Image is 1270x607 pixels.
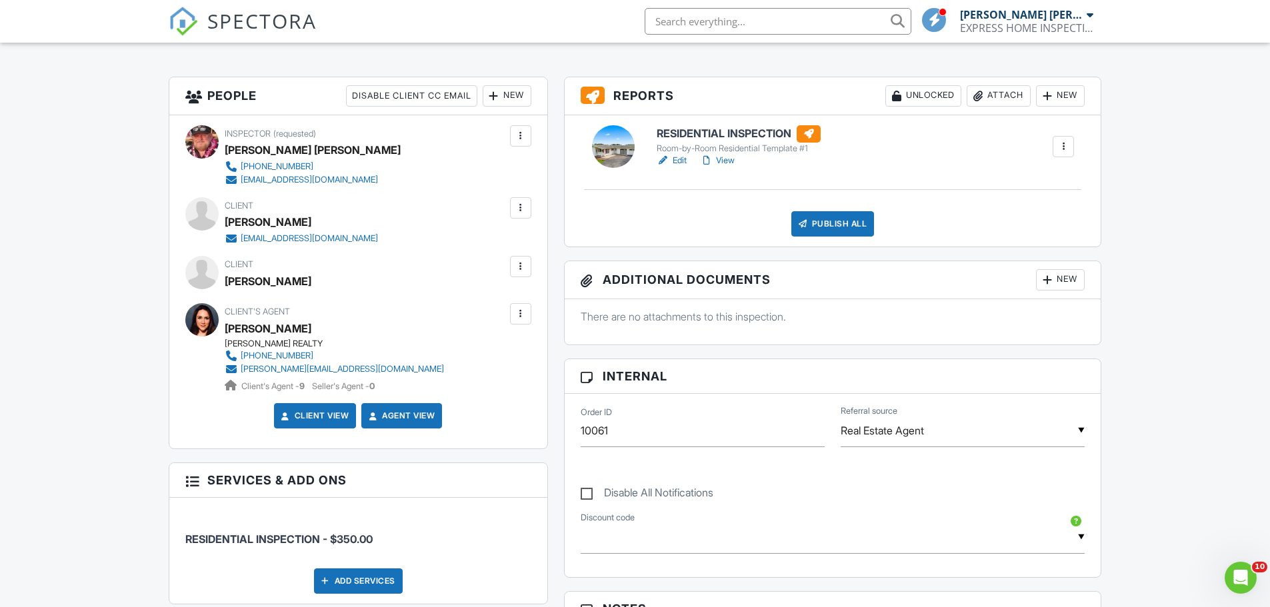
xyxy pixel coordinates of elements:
[225,212,311,232] div: [PERSON_NAME]
[1036,85,1085,107] div: New
[273,129,316,139] span: (requested)
[700,154,735,167] a: View
[241,161,313,172] div: [PHONE_NUMBER]
[885,85,961,107] div: Unlocked
[960,8,1083,21] div: [PERSON_NAME] [PERSON_NAME]
[369,381,375,391] strong: 0
[169,7,198,36] img: The Best Home Inspection Software - Spectora
[185,532,373,546] span: RESIDENTIAL INSPECTION - $350.00
[657,143,821,154] div: Room-by-Room Residential Template #1
[225,232,378,245] a: [EMAIL_ADDRESS][DOMAIN_NAME]
[225,160,390,173] a: [PHONE_NUMBER]
[581,406,612,418] label: Order ID
[565,261,1101,299] h3: Additional Documents
[299,381,305,391] strong: 9
[565,77,1101,115] h3: Reports
[657,125,821,143] h6: RESIDENTIAL INSPECTION
[657,125,821,155] a: RESIDENTIAL INSPECTION Room-by-Room Residential Template #1
[241,381,307,391] span: Client's Agent -
[581,512,635,524] label: Discount code
[565,359,1101,394] h3: Internal
[169,18,317,46] a: SPECTORA
[314,568,403,594] div: Add Services
[483,85,531,107] div: New
[967,85,1031,107] div: Attach
[841,405,897,417] label: Referral source
[241,364,444,374] div: [PERSON_NAME][EMAIL_ADDRESS][DOMAIN_NAME]
[225,306,290,316] span: Client's Agent
[169,463,547,498] h3: Services & Add ons
[346,85,477,107] div: Disable Client CC Email
[225,140,401,160] div: [PERSON_NAME] [PERSON_NAME]
[225,173,390,187] a: [EMAIL_ADDRESS][DOMAIN_NAME]
[241,350,313,361] div: [PHONE_NUMBER]
[581,309,1085,324] p: There are no attachments to this inspection.
[645,8,911,35] input: Search everything...
[1252,562,1267,572] span: 10
[225,271,311,291] div: [PERSON_NAME]
[225,362,444,376] a: [PERSON_NAME][EMAIL_ADDRESS][DOMAIN_NAME]
[1036,269,1085,291] div: New
[169,77,547,115] h3: People
[312,381,375,391] span: Seller's Agent -
[225,259,253,269] span: Client
[225,318,311,338] a: [PERSON_NAME]
[960,21,1093,35] div: EXPRESS HOME INSPECTIONS, LLc
[279,409,349,422] a: Client View
[241,233,378,244] div: [EMAIL_ADDRESS][DOMAIN_NAME]
[657,154,687,167] a: Edit
[225,338,455,349] div: [PERSON_NAME] REALTY
[185,508,531,557] li: Service: RESIDENTIAL INSPECTION
[1225,562,1257,594] iframe: Intercom live chat
[207,7,317,35] span: SPECTORA
[225,129,271,139] span: Inspector
[366,409,435,422] a: Agent View
[581,486,713,503] label: Disable All Notifications
[225,201,253,211] span: Client
[791,211,875,237] div: Publish All
[241,175,378,185] div: [EMAIL_ADDRESS][DOMAIN_NAME]
[225,349,444,362] a: [PHONE_NUMBER]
